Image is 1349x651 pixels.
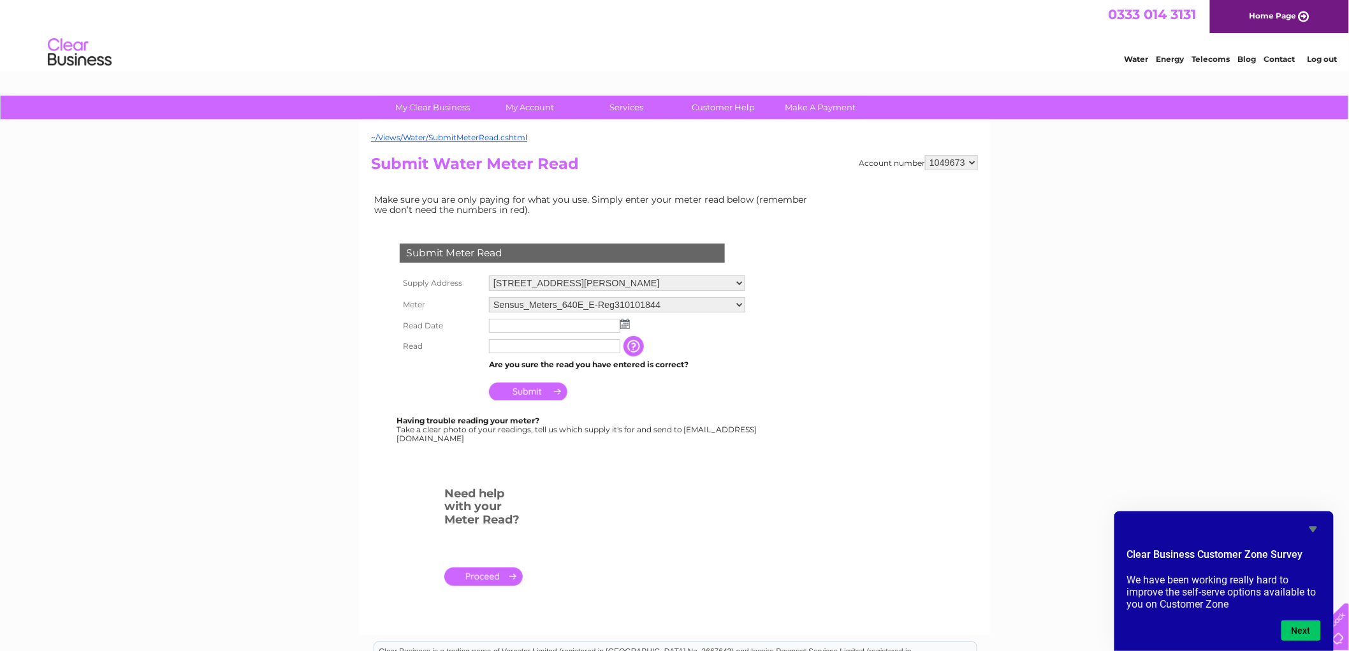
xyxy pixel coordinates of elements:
[1306,522,1321,537] button: Hide survey
[397,416,759,443] div: Take a clear photo of your readings, tell us which supply it's for and send to [EMAIL_ADDRESS][DO...
[397,294,486,316] th: Meter
[574,96,680,119] a: Services
[397,336,486,356] th: Read
[1109,6,1197,22] a: 0333 014 3131
[768,96,873,119] a: Make A Payment
[1264,54,1295,64] a: Contact
[371,191,817,218] td: Make sure you are only paying for what you use. Simply enter your meter read below (remember we d...
[1192,54,1230,64] a: Telecoms
[1156,54,1185,64] a: Energy
[1125,54,1149,64] a: Water
[1127,547,1321,569] h2: Clear Business Customer Zone Survey
[47,33,112,72] img: logo.png
[381,96,486,119] a: My Clear Business
[623,336,646,356] input: Information
[400,244,725,263] div: Submit Meter Read
[1281,620,1321,641] button: Next question
[444,567,523,586] a: .
[1238,54,1257,64] a: Blog
[671,96,777,119] a: Customer Help
[1127,574,1321,610] p: We have been working really hard to improve the self-serve options available to you on Customer Zone
[397,316,486,336] th: Read Date
[371,133,527,142] a: ~/Views/Water/SubmitMeterRead.cshtml
[1307,54,1337,64] a: Log out
[397,272,486,294] th: Supply Address
[371,155,978,179] h2: Submit Water Meter Read
[397,416,539,425] b: Having trouble reading your meter?
[478,96,583,119] a: My Account
[859,155,978,170] div: Account number
[489,383,567,400] input: Submit
[486,356,748,373] td: Are you sure the read you have entered is correct?
[1127,522,1321,641] div: Clear Business Customer Zone Survey
[620,319,630,329] img: ...
[374,7,977,62] div: Clear Business is a trading name of Verastar Limited (registered in [GEOGRAPHIC_DATA] No. 3667643...
[444,485,523,533] h3: Need help with your Meter Read?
